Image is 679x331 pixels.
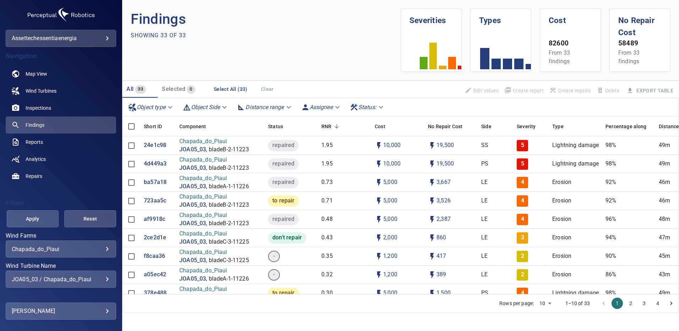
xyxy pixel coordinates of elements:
[625,298,636,309] button: Go to page 2
[436,234,446,242] p: 860
[179,183,206,191] p: JOA05_03
[383,271,397,279] p: 1,200
[268,234,306,242] span: don't repair
[666,298,677,309] button: Go to next page
[481,289,488,297] p: PS
[179,275,206,283] a: JOA05_03
[481,141,488,150] p: SS
[179,267,249,275] p: Chapada_do_Piaui
[605,234,616,242] p: 94%
[179,116,206,136] div: Component
[140,116,176,136] div: Short ID
[179,219,206,228] a: JOA05_03
[428,141,436,150] svg: Auto impact
[26,6,97,24] img: assettechessentiaenergia-logo
[375,197,383,205] svg: Auto cost
[605,116,646,136] div: Percentage along
[144,141,166,150] a: 24e1c98
[179,201,206,209] a: JOA05_03
[605,178,616,186] p: 92%
[6,151,116,168] a: analytics noActive
[179,238,206,246] p: JOA05_03
[144,178,167,186] a: ba57a18
[179,256,206,265] a: JOA05_03
[206,201,249,209] p: , bladeB-2-11223
[436,252,446,260] p: 417
[436,215,451,223] p: 2,387
[206,238,249,246] p: , bladeC-3-11225
[144,271,166,279] p: a05ec42
[187,85,195,93] span: 0
[268,178,299,186] span: repaired
[552,116,564,136] div: Type
[552,197,571,205] p: Erosion
[618,49,640,65] span: From 33 findings
[126,86,134,92] span: All
[73,215,107,223] span: Reset
[552,141,599,150] p: Lightning damage
[6,240,116,257] div: Wind Farms
[26,87,56,94] span: Wind Turbines
[211,83,250,96] button: Select All (33)
[16,215,50,223] span: Apply
[375,178,383,187] svg: Auto cost
[144,197,166,205] p: 723aa5c
[424,116,478,136] div: No Repair Cost
[517,116,536,136] div: Severity
[383,160,401,168] p: 10,000
[521,252,524,260] p: 2
[383,141,401,150] p: 10,000
[659,160,670,168] p: 49m
[144,160,167,168] p: 4d449a3
[659,234,670,242] p: 47m
[652,298,663,309] button: Go to page 4
[659,289,670,297] p: 49m
[521,289,524,297] p: 4
[549,49,570,65] span: From 33 findings
[179,164,206,172] a: JOA05_03
[549,9,592,27] h1: Cost
[552,271,571,279] p: Erosion
[521,234,524,242] p: 3
[428,160,436,168] svg: Auto impact
[436,289,451,297] p: 1,500
[594,85,622,97] span: Findings that are included in repair orders can not be deleted
[375,252,383,261] svg: Auto cost
[131,9,401,30] p: Findings
[179,137,249,146] p: Chapada_do_Piaui
[137,104,165,110] em: Object type
[26,104,51,112] span: Inspections
[659,197,670,205] p: 46m
[552,234,571,242] p: Erosion
[383,252,397,260] p: 1,200
[135,85,146,93] span: 33
[269,252,279,260] span: -
[428,197,436,205] svg: Auto impact
[179,230,249,238] p: Chapada_do_Piaui
[321,271,333,279] p: 0.32
[179,193,249,201] p: Chapada_do_Piaui
[552,215,571,223] p: Erosion
[436,271,446,279] p: 389
[179,156,249,164] p: Chapada_do_Piaui
[375,289,383,298] svg: Auto cost
[206,256,249,265] p: , bladeC-3-11225
[521,160,524,168] p: 5
[565,300,590,307] p: 1–10 of 33
[521,215,524,223] p: 4
[144,215,165,223] a: af9918c
[605,160,616,168] p: 98%
[479,9,522,27] h1: Types
[481,252,488,260] p: LE
[462,85,501,97] span: Findings that are included in repair orders will not be updated
[659,178,670,186] p: 46m
[12,276,110,283] div: JOA05_03 / Chapada_do_Piaui
[659,215,670,223] p: 48m
[6,271,116,288] div: Wind Turbine Name
[428,215,436,224] svg: Auto impact
[481,178,488,186] p: LE
[605,271,616,279] p: 86%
